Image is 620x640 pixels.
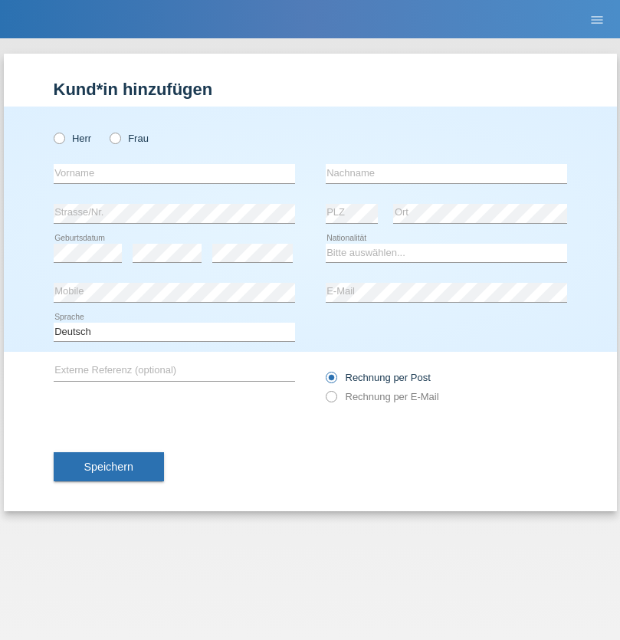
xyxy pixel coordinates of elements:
label: Frau [110,133,149,144]
input: Frau [110,133,120,143]
input: Rechnung per E-Mail [326,391,336,410]
label: Herr [54,133,92,144]
a: menu [582,15,612,24]
button: Speichern [54,452,164,481]
input: Rechnung per Post [326,372,336,391]
h1: Kund*in hinzufügen [54,80,567,99]
span: Speichern [84,461,133,473]
label: Rechnung per Post [326,372,431,383]
i: menu [589,12,605,28]
label: Rechnung per E-Mail [326,391,439,402]
input: Herr [54,133,64,143]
